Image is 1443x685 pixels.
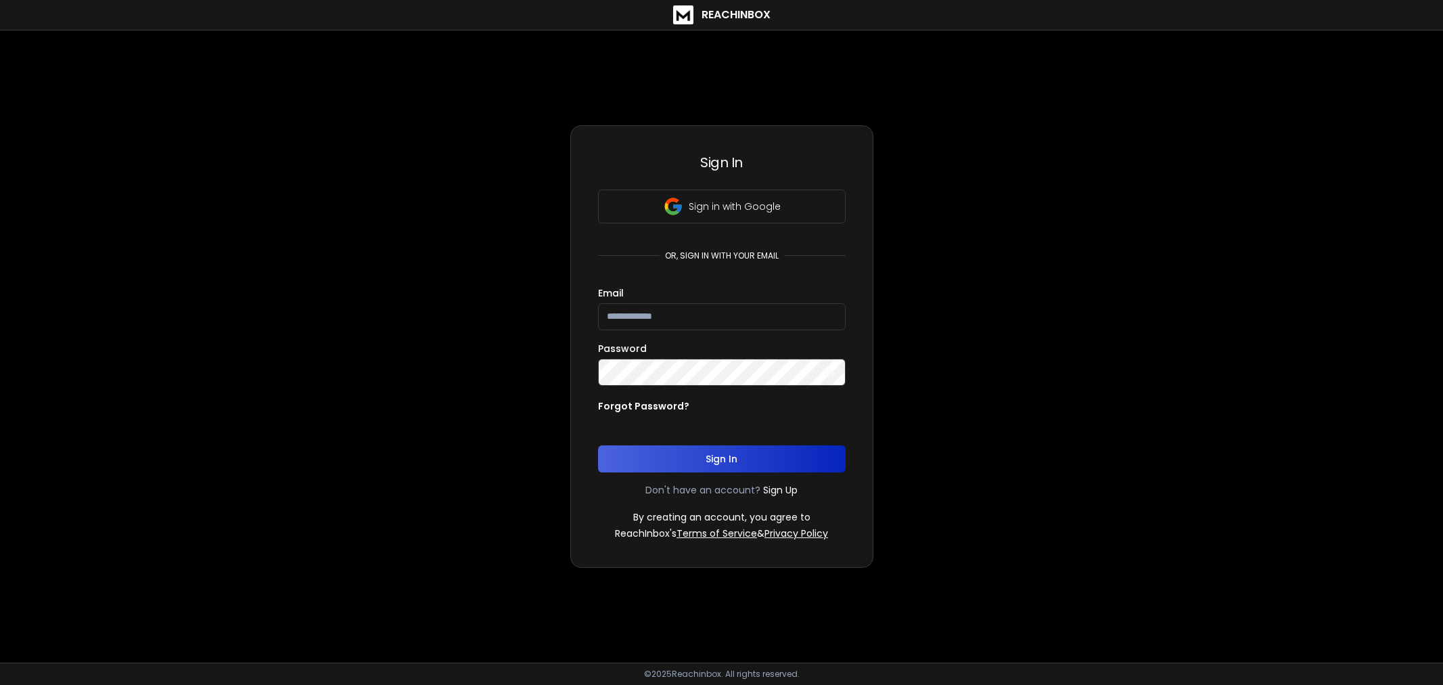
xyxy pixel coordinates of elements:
[598,153,846,172] h3: Sign In
[598,288,624,298] label: Email
[660,250,784,261] p: or, sign in with your email
[598,445,846,472] button: Sign In
[673,5,771,24] a: ReachInbox
[644,669,800,680] p: © 2025 Reachinbox. All rights reserved.
[645,483,760,497] p: Don't have an account?
[598,190,846,223] button: Sign in with Google
[598,344,647,353] label: Password
[615,527,828,540] p: ReachInbox's &
[673,5,693,24] img: logo
[763,483,798,497] a: Sign Up
[702,7,771,23] h1: ReachInbox
[764,527,828,540] a: Privacy Policy
[677,527,757,540] a: Terms of Service
[633,510,810,524] p: By creating an account, you agree to
[689,200,781,213] p: Sign in with Google
[598,399,689,413] p: Forgot Password?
